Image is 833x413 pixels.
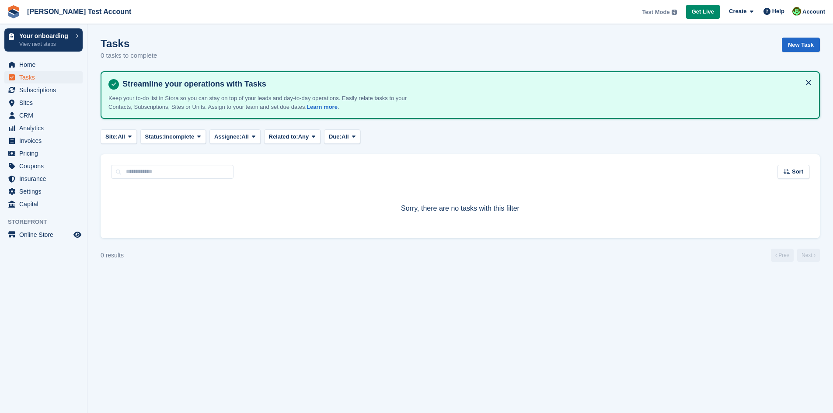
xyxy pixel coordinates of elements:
a: [PERSON_NAME] Test Account [24,4,135,19]
span: Coupons [19,160,72,172]
button: Status: Incomplete [140,129,206,144]
span: Capital [19,198,72,210]
span: Due: [329,132,342,141]
a: menu [4,173,83,185]
span: All [342,132,349,141]
span: Account [802,7,825,16]
span: Get Live [692,7,714,16]
a: menu [4,59,83,71]
span: Online Store [19,229,72,241]
span: Sites [19,97,72,109]
nav: Page [769,249,822,262]
span: Status: [145,132,164,141]
p: Your onboarding [19,33,71,39]
button: Due: All [324,129,360,144]
a: menu [4,97,83,109]
a: menu [4,71,83,83]
a: menu [4,109,83,121]
a: menu [4,198,83,210]
a: Get Live [686,5,720,19]
a: menu [4,122,83,134]
span: Tasks [19,71,72,83]
span: Subscriptions [19,84,72,96]
a: menu [4,229,83,241]
span: Insurance [19,173,72,185]
span: Create [729,7,746,16]
span: Storefront [8,218,87,226]
span: Analytics [19,122,72,134]
img: icon-info-grey-7440780725fd019a000dd9b08b2336e03edf1995a4989e88bcd33f0948082b44.svg [672,10,677,15]
button: Assignee: All [209,129,261,144]
span: Help [772,7,784,16]
a: Your onboarding View next steps [4,28,83,52]
h1: Tasks [101,38,157,49]
p: View next steps [19,40,71,48]
span: All [118,132,125,141]
span: CRM [19,109,72,121]
span: Home [19,59,72,71]
a: menu [4,185,83,198]
div: 0 results [101,251,124,260]
span: Sort [792,167,803,176]
span: Site: [105,132,118,141]
a: menu [4,84,83,96]
button: Related to: Any [264,129,321,144]
span: Invoices [19,135,72,147]
span: Incomplete [164,132,195,141]
a: Learn more [307,104,338,110]
span: Pricing [19,147,72,160]
h4: Streamline your operations with Tasks [119,79,812,89]
img: stora-icon-8386f47178a22dfd0bd8f6a31ec36ba5ce8667c1dd55bd0f319d3a0aa187defe.svg [7,5,20,18]
p: 0 tasks to complete [101,51,157,61]
a: menu [4,135,83,147]
a: Next [797,249,820,262]
a: New Task [782,38,820,52]
span: Assignee: [214,132,241,141]
span: All [241,132,249,141]
span: Settings [19,185,72,198]
a: menu [4,147,83,160]
span: Related to: [269,132,298,141]
a: menu [4,160,83,172]
img: Steve Pollicott [792,7,801,16]
span: Test Mode [642,8,669,17]
span: Any [298,132,309,141]
a: Preview store [72,229,83,240]
button: Site: All [101,129,137,144]
p: Sorry, there are no tasks with this filter [111,203,809,214]
a: Previous [771,249,794,262]
p: Keep your to-do list in Stora so you can stay on top of your leads and day-to-day operations. Eas... [108,94,415,111]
